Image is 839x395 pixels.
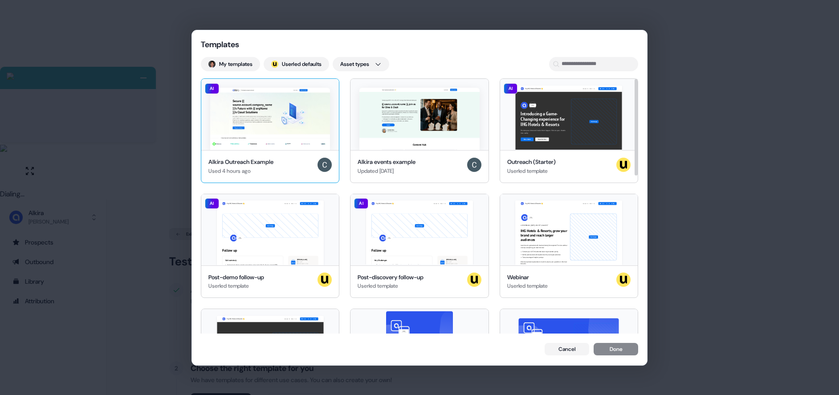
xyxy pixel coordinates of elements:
img: Calvin [318,158,332,172]
div: Alkira Outreach Example [208,158,273,167]
div: Outreach (Starter) [507,158,556,167]
img: userled logo [271,61,278,68]
img: userled logo [318,273,332,287]
div: AI [354,198,368,209]
button: Hey IHG Hotels & Resorts 👋Learn moreBook a demoLIVE WEBINAR | [DATE] 1PM EST | 10AM PSTIHG Hotels... [500,193,638,298]
img: Hugh [208,61,216,68]
div: AI [205,83,219,94]
div: Webinar [507,273,548,281]
img: userled logo [616,158,631,172]
div: Userled template [208,281,264,290]
img: Alkira Outreach Example [210,88,330,150]
img: Alkira events example [359,88,479,150]
img: userled logo [467,273,481,287]
img: Calvin [467,158,481,172]
div: AI [504,83,518,94]
div: AI [205,198,219,209]
div: Userled template [507,166,556,175]
div: Templates [201,39,290,50]
button: Alkira events exampleAlkira events exampleUpdated [DATE]Calvin [350,78,489,183]
div: Used 4 hours ago [208,166,273,175]
button: Hey IHG Hotels & Resorts 👋Learn moreBook a demoYour imageFollow upKey Challenges Breaking down co... [350,193,489,298]
button: Asset types [333,57,389,71]
img: userled logo [616,273,631,287]
div: ; [271,61,278,68]
div: Userled template [507,281,548,290]
button: Hey IHG Hotels & Resorts 👋Learn moreBook a demoIntroducing a Game-Changing experience for IHG Hot... [500,78,638,183]
button: Alkira Outreach ExampleAIAlkira Outreach ExampleUsed 4 hours agoCalvin [201,78,339,183]
div: Post-discovery follow-up [358,273,424,281]
button: userled logo;Userled defaults [264,57,329,71]
button: Cancel [545,342,589,355]
button: Hey IHG Hotels & Resorts 👋Learn moreBook a demoYour imageFollow upCall summary Understand what cu... [201,193,339,298]
div: Userled template [358,281,424,290]
div: Post-demo follow-up [208,273,264,281]
div: Updated [DATE] [358,166,415,175]
div: Alkira events example [358,158,415,167]
button: My templates [201,57,260,71]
